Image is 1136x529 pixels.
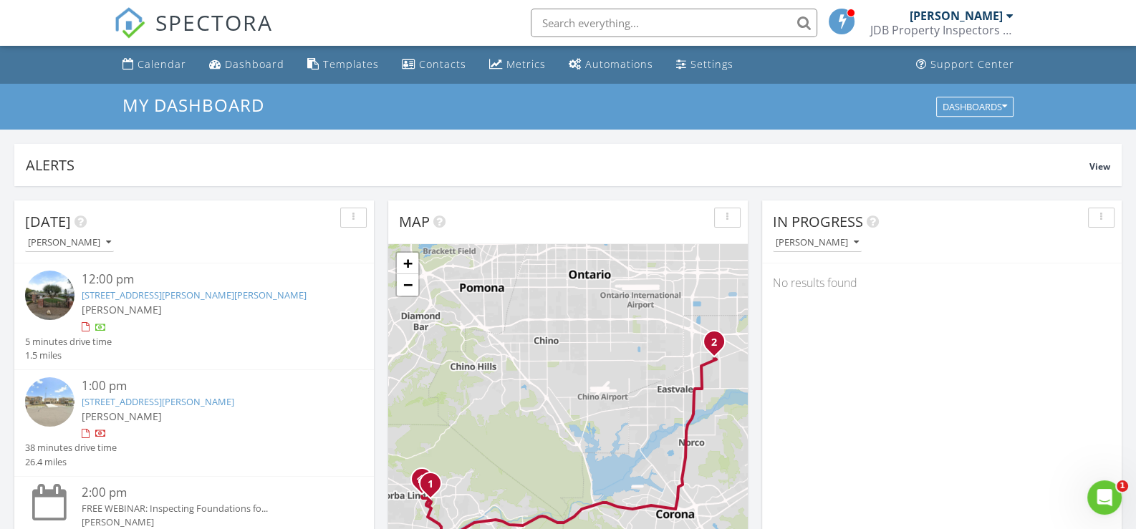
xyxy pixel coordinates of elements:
[943,102,1007,112] div: Dashboards
[585,57,653,71] div: Automations
[82,484,335,502] div: 2:00 pm
[155,7,273,37] span: SPECTORA
[82,377,335,395] div: 1:00 pm
[397,253,418,274] a: Zoom in
[82,515,335,529] div: [PERSON_NAME]
[114,7,145,39] img: The Best Home Inspection Software - Spectora
[302,52,385,78] a: Templates
[1087,480,1122,515] iframe: Intercom live chat
[1089,160,1110,173] span: View
[82,502,335,515] div: FREE WEBINAR: Inspecting Foundations fo...
[82,288,307,301] a: [STREET_ADDRESS][PERSON_NAME][PERSON_NAME]
[82,409,162,423] span: [PERSON_NAME]
[711,338,717,348] i: 2
[225,57,284,71] div: Dashboard
[26,155,1089,175] div: Alerts
[323,57,379,71] div: Templates
[25,455,117,469] div: 26.4 miles
[483,52,552,78] a: Metrics
[870,23,1013,37] div: JDB Property Inspectors LLC
[930,57,1014,71] div: Support Center
[25,377,74,427] img: streetview
[25,335,112,349] div: 5 minutes drive time
[25,441,117,455] div: 38 minutes drive time
[690,57,733,71] div: Settings
[506,57,546,71] div: Metrics
[396,52,472,78] a: Contacts
[419,57,466,71] div: Contacts
[762,263,1122,302] div: No results found
[25,212,71,231] span: [DATE]
[25,233,114,253] button: [PERSON_NAME]
[397,274,418,296] a: Zoom out
[936,97,1014,117] button: Dashboards
[910,52,1019,78] a: Support Center
[776,238,859,248] div: [PERSON_NAME]
[28,238,111,248] div: [PERSON_NAME]
[82,395,234,408] a: [STREET_ADDRESS][PERSON_NAME]
[670,52,739,78] a: Settings
[117,52,192,78] a: Calendar
[563,52,659,78] a: Automations (Basic)
[1117,480,1128,492] span: 1
[773,212,863,231] span: In Progress
[430,483,439,492] div: 18711 Windy Knoll Dr, Yorba Linda, CA 92886
[114,19,273,49] a: SPECTORA
[531,9,817,37] input: Search everything...
[428,480,433,490] i: 1
[909,9,1002,23] div: [PERSON_NAME]
[25,349,112,362] div: 1.5 miles
[203,52,290,78] a: Dashboard
[25,271,74,320] img: streetview
[138,57,186,71] div: Calendar
[122,93,264,117] span: My Dashboard
[714,341,723,350] div: 11234 Owen Ct, Jurupa Valley, CA 91752
[82,271,335,288] div: 12:00 pm
[399,212,430,231] span: Map
[773,233,862,253] button: [PERSON_NAME]
[25,377,363,469] a: 1:00 pm [STREET_ADDRESS][PERSON_NAME] [PERSON_NAME] 38 minutes drive time 26.4 miles
[25,271,363,362] a: 12:00 pm [STREET_ADDRESS][PERSON_NAME][PERSON_NAME] [PERSON_NAME] 5 minutes drive time 1.5 miles
[82,303,162,316] span: [PERSON_NAME]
